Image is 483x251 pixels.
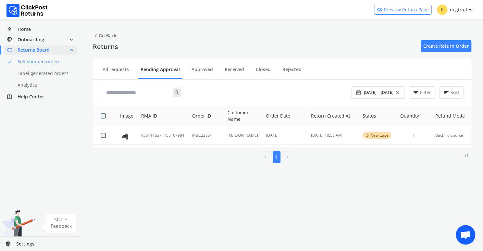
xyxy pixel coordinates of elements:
button: chevron_left [260,151,271,163]
span: New Case [370,133,389,138]
img: Logo [6,4,48,17]
th: Refund Mode [431,106,472,126]
span: Returns Board [18,47,50,53]
td: 1 [396,126,431,144]
th: Return Created At [307,106,359,126]
a: Pending Approval [138,66,182,78]
td: [PERSON_NAME] [224,126,262,144]
span: visibility [377,5,383,14]
span: home [6,25,18,34]
span: filter_list [413,88,419,97]
span: help_center [6,92,18,101]
button: chevron_right [282,151,293,163]
th: Quantity [396,106,431,126]
span: D [437,5,447,15]
span: close [395,88,401,97]
span: chevron_right [285,153,291,162]
span: Settings [16,241,34,247]
img: row_image [120,131,130,140]
td: [DATE] 10:58 AM [307,126,359,144]
td: MBC22851 [188,126,224,144]
h4: Returns [93,43,118,51]
span: rotate_left [365,133,369,138]
span: chevron_left [93,31,99,40]
span: chevron_left [263,153,268,162]
span: low_priority [6,45,18,55]
a: help_centerHelp Center [4,92,77,101]
a: homeHome [4,25,77,34]
a: Open chat [456,225,475,245]
span: date_range [355,88,361,97]
th: Customer Name [224,106,262,126]
td: RE61115371755107904 [137,126,188,144]
button: sortSort [439,86,464,99]
span: sort [443,88,449,97]
a: Analytics [4,81,85,90]
a: All requests [100,66,131,78]
td: [DATE] [262,126,307,144]
span: - [378,89,379,96]
button: 1 [273,151,280,163]
a: Closed [253,66,273,78]
td: Back To Source [431,126,472,144]
span: [DATE] [381,90,393,95]
span: done [6,57,12,66]
a: Label generated orders [4,69,85,78]
span: Go Back [93,31,117,40]
span: expand_less [68,45,74,55]
th: RMA ID [137,106,188,126]
span: Home [18,26,31,32]
span: Onboarding [18,36,44,43]
a: Approved [189,66,216,78]
th: Image [112,106,137,126]
span: settings [5,239,16,248]
a: visibilityPreview Return Page [374,5,432,15]
a: doneSelf shipped orders [4,57,85,66]
a: Rejected [280,66,304,78]
span: Filter [420,89,431,96]
th: Order Date [262,106,307,126]
div: dogtra-test [437,5,474,15]
span: Help Center [18,94,44,100]
span: [DATE] [364,90,377,95]
a: Create Return Order [421,40,471,52]
a: Received [222,66,247,78]
span: handshake [6,35,18,44]
span: expand_more [68,35,74,44]
th: Order ID [188,106,224,126]
span: search [173,88,181,97]
p: 1 / 1 [463,153,469,158]
img: share feedback [41,214,76,233]
th: Status [359,106,396,126]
